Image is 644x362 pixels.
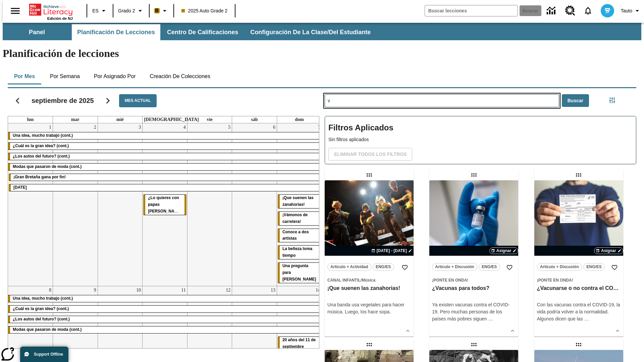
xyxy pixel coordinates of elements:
[224,286,232,294] a: 12 de septiembre de 2025
[488,316,493,321] span: …
[8,132,322,139] div: Una idea, mucho trabajo (cont.)
[325,180,414,337] div: lesson details
[435,263,474,270] span: Artículo + Discusión
[584,316,589,321] span: …
[429,180,518,337] div: lesson details
[362,278,375,283] span: Música
[89,68,141,84] button: Por asignado por
[376,263,391,270] span: ENG/ES
[32,97,94,105] h2: septiembre de 2025
[537,278,573,283] span: ¡Ponte en onda!
[187,123,232,286] td: 5 de septiembre de 2025
[621,7,632,14] span: Tauto
[115,5,147,17] button: Grado: Grado 2, Elige un grado
[9,184,321,191] div: Día del Trabajo
[8,123,53,286] td: 1 de septiembre de 2025
[13,154,70,159] span: ¿Los autos del futuro? (cont.)
[137,123,142,131] a: 3 de septiembre de 2025
[282,213,308,224] span: ¡Vámonos de carretera!
[277,123,322,286] td: 7 de septiembre de 2025
[399,261,411,274] button: Añadir a mis Favoritas
[182,123,187,131] a: 4 de septiembre de 2025
[608,261,621,274] button: Añadir a mis Favoritas
[594,247,623,254] button: Asignar Elegir fechas
[72,24,160,40] button: Planificación de lecciones
[93,123,98,131] a: 2 de septiembre de 2025
[118,7,135,14] span: Grado 2
[250,116,259,123] a: sábado
[8,326,322,333] div: Modas que pasaron de moda (cont.)
[250,28,371,36] span: Configuración de la clase/del estudiante
[373,263,394,271] button: ENG/ES
[99,92,116,109] button: Seguir
[537,285,621,292] h3: ¿Vacunarse o no contra el COVID-19?
[314,286,322,294] a: 14 de septiembre de 2025
[278,229,321,242] div: Conoce a dos artistas
[327,278,361,283] span: Canal Infantil
[13,296,73,301] span: Una idea, mucho trabajo (cont.)
[327,277,411,284] span: Tema: Canal Infantil/Música
[3,47,641,60] h1: Planificación de lecciones
[143,116,200,123] a: jueves
[13,143,69,148] span: ¿Cuál es la gran idea? (cont.)
[618,5,644,17] button: Perfil/Configuración
[364,339,375,350] div: Lección arrastrable: Un bocado rápido en la antigua Roma
[8,68,41,84] button: Por mes
[278,263,321,283] div: Una pregunta para Joplin
[93,286,98,294] a: 9 de septiembre de 2025
[26,116,35,123] a: lunes
[328,120,633,136] h2: Filtros Aplicados
[282,230,309,241] span: Conoce a dos artistas
[537,277,621,284] span: Tema: ¡Ponte en onda!/null
[162,24,244,40] button: Centro de calificaciones
[89,5,111,17] button: Lenguaje: ES, Selecciona un idioma
[272,123,277,131] a: 6 de septiembre de 2025
[45,68,85,84] button: Por semana
[48,286,53,294] a: 8 de septiembre de 2025
[143,123,187,286] td: 4 de septiembre de 2025
[583,263,605,271] button: ENG/ES
[180,286,187,294] a: 11 de septiembre de 2025
[135,286,142,294] a: 10 de septiembre de 2025
[143,195,186,215] div: ¿Lo quieres con papas fritas?
[115,116,125,123] a: miércoles
[432,301,516,322] div: Ya existen vacunas contra el COVID-19. Pero muchas personas de los países más pobres siguen
[119,94,157,107] button: Mes actual
[181,7,228,14] span: 2025 Auto Grade 2
[3,24,377,40] div: Subbarra de navegación
[148,195,184,214] span: ¿Lo quieres con papas fritas?
[573,339,584,350] div: Lección arrastrable: Camiones formidables
[282,246,312,258] span: La belleza toma tiempo
[605,94,619,107] button: Menú lateral de filtros
[13,185,27,190] span: Día del Trabajo
[13,317,70,321] span: ¿Los autos del futuro? (cont.)
[612,326,623,336] button: Ver más
[9,92,26,109] button: Regresar
[167,28,238,36] span: Centro de calificaciones
[534,180,623,337] div: lesson details
[8,153,322,160] div: ¿Los autos del futuro? (cont.)
[377,248,407,254] span: [DATE] - [DATE]
[597,2,618,19] button: Escoja un nuevo avatar
[8,164,322,170] div: Modas que pasaron de moda (cont.)
[13,175,66,179] span: ¡Gran Bretaña gana por fin!
[48,123,53,131] a: 1 de septiembre de 2025
[328,136,633,143] p: Sin filtros aplicados
[29,28,45,36] span: Panel
[98,123,143,286] td: 3 de septiembre de 2025
[47,16,73,20] span: Edición de NJ
[327,285,411,292] h3: ¡Que suenen las zanahorias!
[77,28,155,36] span: Planificación de lecciones
[425,5,518,16] input: Buscar campo
[327,301,411,315] div: Una banda usa vegetales para hacer música. Luego, los hace sopa.
[13,306,69,311] span: ¿Cuál es la gran idea? (cont.)
[29,3,73,16] a: Portada
[269,286,277,294] a: 13 de septiembre de 2025
[482,263,497,270] span: ENG/ES
[9,174,321,181] div: ¡Gran Bretaña gana por fin!
[540,263,579,270] span: Artículo + Discusión
[370,248,414,254] button: 07 sept - 07 sept Elegir fechas
[469,170,479,180] div: Lección arrastrable: ¿Vacunas para todos?
[152,5,171,17] button: Boost El color de la clase es anaranjado claro. Cambiar el color de la clase.
[227,123,232,131] a: 5 de septiembre de 2025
